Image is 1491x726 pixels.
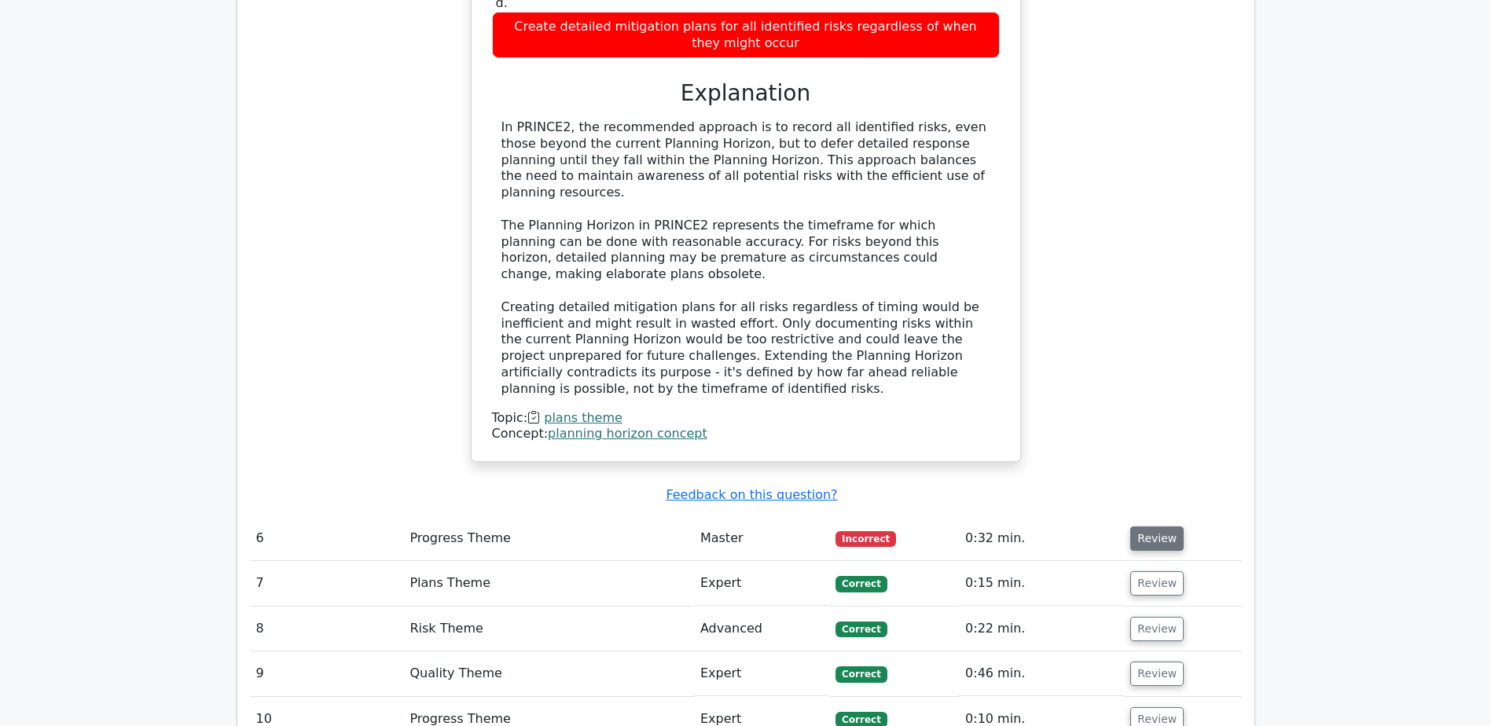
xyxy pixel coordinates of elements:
td: 0:32 min. [959,516,1124,561]
span: Correct [835,621,887,637]
button: Review [1130,617,1184,641]
div: Create detailed mitigation plans for all identified risks regardless of when they might occur [492,12,1000,59]
td: 0:22 min. [959,607,1124,651]
td: 9 [250,651,404,696]
td: Master [694,516,829,561]
td: 8 [250,607,404,651]
button: Review [1130,662,1184,686]
a: planning horizon concept [548,426,707,441]
span: Correct [835,666,887,682]
button: Review [1130,571,1184,596]
div: In PRINCE2, the recommended approach is to record all identified risks, even those beyond the cur... [501,119,990,398]
td: Quality Theme [403,651,694,696]
td: 0:46 min. [959,651,1124,696]
h3: Explanation [501,80,990,107]
a: Feedback on this question? [666,487,837,502]
td: Progress Theme [403,516,694,561]
td: Expert [694,651,829,696]
td: Expert [694,561,829,606]
td: Plans Theme [403,561,694,606]
span: Incorrect [835,531,896,547]
td: Risk Theme [403,607,694,651]
td: Advanced [694,607,829,651]
td: 0:15 min. [959,561,1124,606]
div: Topic: [492,410,1000,427]
a: plans theme [544,410,622,425]
button: Review [1130,526,1184,551]
td: 7 [250,561,404,606]
span: Correct [835,576,887,592]
td: 6 [250,516,404,561]
div: Concept: [492,426,1000,442]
